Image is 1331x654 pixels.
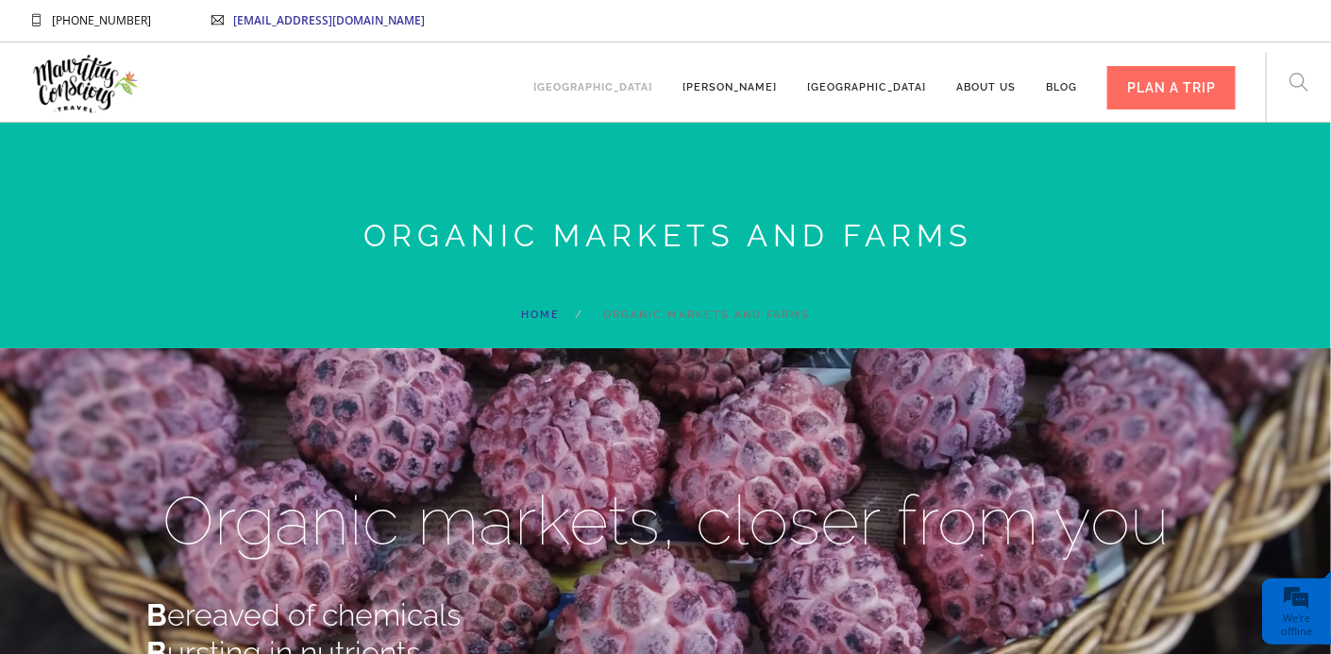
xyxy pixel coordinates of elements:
[1107,66,1236,109] div: PLAN A TRIP
[127,483,1204,559] h1: Organic markets, closer from you
[682,53,777,105] a: [PERSON_NAME]
[1267,612,1326,638] div: We're offline
[1107,53,1236,105] a: PLAN A TRIP
[560,304,810,327] li: Organic Markets and Farms
[146,597,167,632] strong: B
[956,53,1016,105] a: About us
[533,53,652,105] a: [GEOGRAPHIC_DATA]
[52,12,151,28] span: [PHONE_NUMBER]
[807,53,926,105] a: [GEOGRAPHIC_DATA]
[127,217,1209,255] h3: Organic Markets and Farms
[233,12,425,28] a: [EMAIL_ADDRESS][DOMAIN_NAME]
[1046,53,1077,105] a: Blog
[30,48,141,119] img: Mauritius Conscious Travel
[521,309,560,321] a: Home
